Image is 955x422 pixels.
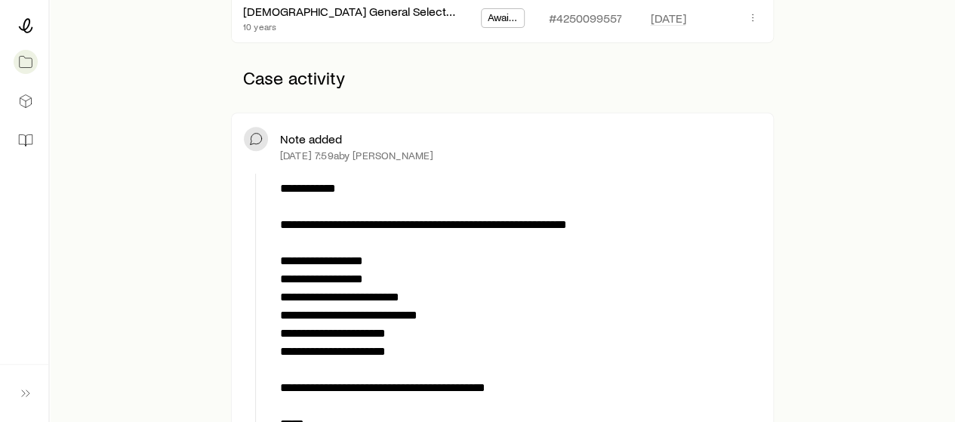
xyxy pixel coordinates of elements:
[488,11,519,27] span: Awaiting In Force
[650,11,685,26] span: [DATE]
[243,4,457,20] div: [DEMOGRAPHIC_DATA] General Select A Term
[243,20,457,32] p: 10 years
[280,149,433,162] p: [DATE] 7:59a by [PERSON_NAME]
[280,131,342,146] p: Note added
[548,11,621,26] p: #4250099557
[231,55,774,100] p: Case activity
[243,4,485,18] a: [DEMOGRAPHIC_DATA] General Select A Term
